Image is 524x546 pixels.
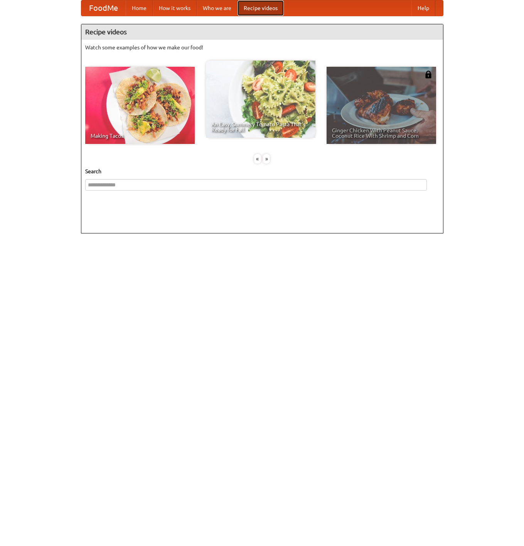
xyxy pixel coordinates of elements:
a: Recipe videos [238,0,284,16]
img: 483408.png [425,71,432,78]
a: An Easy, Summery Tomato Pasta That's Ready for Fall [206,61,315,138]
a: Help [411,0,435,16]
span: An Easy, Summery Tomato Pasta That's Ready for Fall [211,122,310,132]
a: FoodMe [81,0,126,16]
p: Watch some examples of how we make our food! [85,44,439,51]
span: Making Tacos [91,133,189,139]
a: How it works [153,0,197,16]
h5: Search [85,167,439,175]
a: Making Tacos [85,67,195,144]
a: Home [126,0,153,16]
a: Who we are [197,0,238,16]
div: « [254,154,261,164]
div: » [263,154,270,164]
h4: Recipe videos [81,24,443,40]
